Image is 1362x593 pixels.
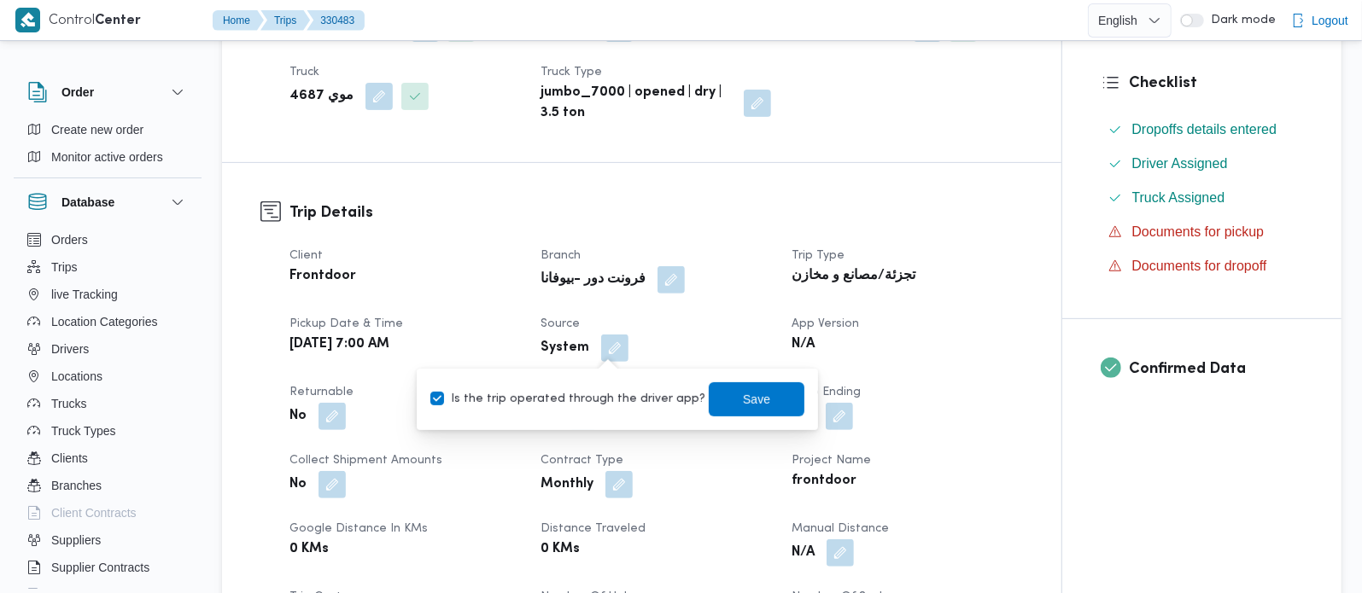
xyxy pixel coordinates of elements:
[20,335,195,363] button: Drivers
[289,523,428,534] span: Google distance in KMs
[792,334,815,355] b: N/A
[541,250,581,261] span: Branch
[289,406,307,427] b: No
[1102,184,1304,212] button: Truck Assigned
[1132,156,1228,171] span: Driver Assigned
[541,67,602,78] span: Truck Type
[1102,253,1304,280] button: Documents for dropoff
[792,266,915,287] b: تجزئة/مصانع و مخازن
[20,526,195,554] button: Suppliers
[541,474,593,495] b: Monthly
[27,192,188,212] button: Database
[1132,222,1265,242] span: Documents for pickup
[709,382,804,416] button: Save
[1130,72,1304,95] h3: Checklist
[541,338,589,358] b: System
[1132,256,1267,276] span: Documents for dropoff
[1132,122,1277,137] span: Dropoffs details entered
[792,523,889,534] span: Manual Distance
[260,10,310,31] button: Trips
[20,363,195,390] button: Locations
[1102,150,1304,177] button: Driver Assigned
[289,86,354,107] b: موي 4687
[51,311,158,332] span: Location Categories
[307,10,365,31] button: 330483
[1102,116,1304,143] button: Dropoffs details entered
[792,455,871,466] span: Project Name
[743,389,770,410] span: Save
[541,539,580,560] b: 0 KMs
[289,334,389,355] b: [DATE] 7:00 AM
[51,284,118,305] span: live Tracking
[20,116,195,143] button: Create new order
[20,226,195,253] button: Orders
[20,281,195,308] button: live Tracking
[51,147,163,167] span: Monitor active orders
[51,339,89,359] span: Drivers
[541,270,646,290] b: فرونت دور -بيوفانا
[20,308,195,335] button: Location Categories
[213,10,264,31] button: Home
[51,119,143,140] span: Create new order
[20,417,195,445] button: Truck Types
[1132,119,1277,140] span: Dropoffs details entered
[1312,10,1348,31] span: Logout
[51,557,149,578] span: Supplier Contracts
[95,15,141,27] b: Center
[1132,224,1265,239] span: Documents for pickup
[51,448,88,468] span: Clients
[541,318,580,329] span: Source
[792,543,815,563] b: N/A
[61,192,114,212] h3: Database
[15,8,40,32] img: X8yXhbKr1z7QwAAAABJRU5ErkJggg==
[1132,259,1267,273] span: Documents for dropoff
[51,393,86,414] span: Trucks
[20,143,195,171] button: Monitor active orders
[27,82,188,102] button: Order
[541,523,646,534] span: Distance Traveled
[51,475,102,496] span: Branches
[289,474,307,495] b: No
[51,366,102,387] span: Locations
[792,250,845,261] span: Trip Type
[1132,154,1228,174] span: Driver Assigned
[20,445,195,472] button: Clients
[51,257,78,277] span: Trips
[289,539,329,560] b: 0 KMs
[51,503,137,523] span: Client Contracts
[289,455,442,466] span: Collect Shipment Amounts
[1284,3,1355,38] button: Logout
[20,554,195,581] button: Supplier Contracts
[289,67,319,78] span: Truck
[430,389,705,410] label: Is the trip operated through the driver app?
[792,471,856,491] b: frontdoor
[541,83,732,124] b: jumbo_7000 | opened | dry | 3.5 ton
[20,499,195,526] button: Client Contracts
[1130,358,1304,381] h3: Confirmed Data
[1132,190,1225,205] span: Truck Assigned
[20,253,195,281] button: Trips
[20,390,195,417] button: Trucks
[289,318,403,329] span: Pickup date & time
[792,387,861,398] span: Auto Ending
[14,116,202,177] div: Order
[289,266,356,287] b: Frontdoor
[1132,188,1225,208] span: Truck Assigned
[792,318,859,329] span: App Version
[1102,218,1304,246] button: Documents for pickup
[541,455,623,466] span: Contract Type
[1204,14,1276,27] span: Dark mode
[51,421,115,441] span: Truck Types
[289,201,1023,224] h3: Trip Details
[51,230,88,250] span: Orders
[289,250,323,261] span: Client
[20,472,195,499] button: Branches
[289,387,354,398] span: Returnable
[61,82,94,102] h3: Order
[51,530,101,550] span: Suppliers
